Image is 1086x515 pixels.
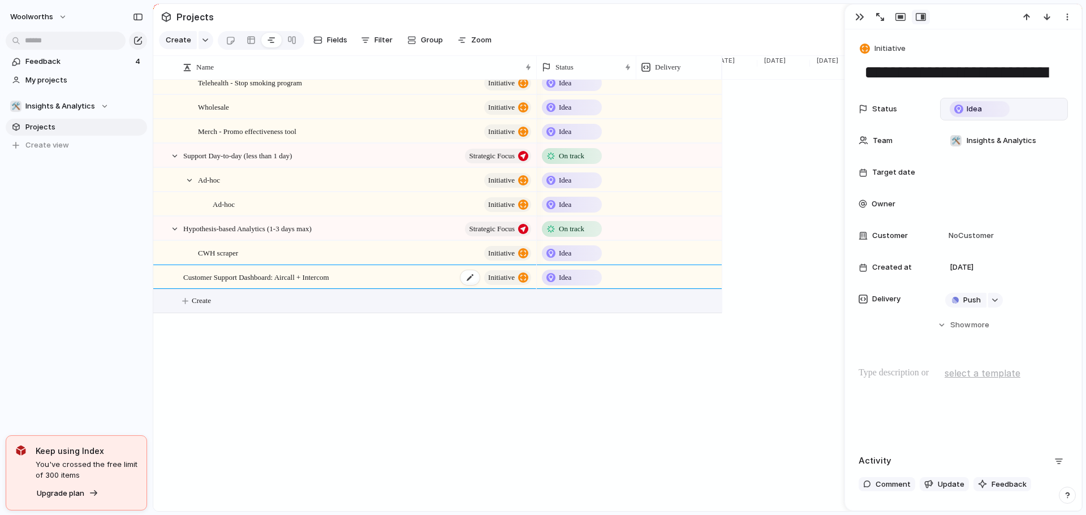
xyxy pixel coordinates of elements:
span: Show [950,319,971,331]
span: select a template [945,366,1020,380]
span: Create [166,34,191,46]
span: Telehealth - Stop smoking program [198,76,302,89]
span: On track [559,223,584,235]
span: Zoom [471,34,492,46]
span: Feedback [25,56,132,67]
span: Fields [327,34,347,46]
span: Team [873,135,893,146]
span: Customer Support Dashboard: Aircall + Intercom [183,270,329,283]
div: 🛠️ [10,101,21,112]
a: Feedback4 [6,53,147,70]
span: Create [192,295,211,306]
button: initiative [484,197,531,212]
span: Idea [559,77,571,89]
span: Ad-hoc [198,173,220,186]
button: Update [920,477,969,492]
span: Insights & Analytics [967,135,1036,146]
button: Push [945,293,986,308]
span: On track [559,150,584,162]
h2: Activity [859,455,891,468]
span: You've crossed the free limit of 300 items [36,459,137,481]
span: initiative [488,124,515,140]
span: Idea [559,175,571,186]
span: Projects [174,7,216,27]
span: Filter [374,34,393,46]
span: [DATE] [950,262,973,273]
span: Target date [872,167,915,178]
button: Showmore [859,315,1068,335]
span: My projects [25,75,143,86]
span: initiative [488,270,515,285]
span: Insights & Analytics [25,101,95,112]
span: Update [938,479,964,490]
span: [DATE] [706,56,738,66]
span: Idea [559,126,571,137]
span: Idea [559,272,571,283]
span: Hypothesis-based Analytics (1-3 days max) [183,222,312,235]
button: initiative [484,246,531,261]
button: Group [402,31,449,49]
button: Strategic Focus [465,222,531,236]
button: Strategic Focus [465,149,531,163]
span: 4 [135,56,143,67]
span: Initiative [874,43,906,54]
button: 🛠️Insights & Analytics [6,98,147,115]
span: Delivery [655,62,680,73]
span: woolworths [10,11,53,23]
button: woolworths [5,8,73,26]
span: Idea [967,103,982,115]
span: Merch - Promo effectiveness tool [198,124,296,137]
span: No Customer [945,230,994,241]
button: Fields [309,31,352,49]
span: initiative [488,99,515,115]
a: My projects [6,72,147,89]
span: [DATE] [810,56,842,66]
span: Status [872,103,897,115]
span: Group [421,34,443,46]
button: Comment [859,477,915,492]
span: CWH scraper [198,246,238,259]
span: Idea [559,102,571,113]
span: Customer [872,230,908,241]
button: select a template [943,365,1022,382]
span: Strategic Focus [469,148,515,164]
span: initiative [488,172,515,188]
span: initiative [488,197,515,213]
span: Push [963,295,981,306]
button: Initiative [857,41,909,57]
span: Ad-hoc [213,197,235,210]
button: initiative [484,270,531,285]
span: Projects [25,122,143,133]
span: Status [555,62,574,73]
button: Create [165,289,739,313]
span: Idea [559,199,571,210]
span: Strategic Focus [469,221,515,237]
button: Upgrade plan [33,486,102,501]
span: Comment [876,479,911,490]
span: Delivery [872,293,900,305]
span: Create view [25,140,69,151]
span: initiative [488,75,515,91]
button: initiative [484,124,531,139]
span: Wholesale [198,100,229,113]
span: Support Day-to-day (less than 1 day) [183,149,292,162]
button: Zoom [453,31,496,49]
span: Upgrade plan [37,488,84,499]
div: 🛠️ [950,135,962,146]
button: Filter [356,31,397,49]
span: Keep using Index [36,445,137,457]
a: Projects [6,119,147,136]
span: Created at [872,262,912,273]
span: Name [196,62,214,73]
button: Create view [6,137,147,154]
button: Create [159,31,197,49]
button: initiative [484,100,531,115]
span: Idea [559,248,571,259]
span: more [971,319,989,331]
button: Feedback [973,477,1031,492]
span: Owner [872,198,895,210]
button: initiative [484,173,531,188]
button: initiative [484,76,531,90]
span: initiative [488,245,515,261]
span: [DATE] [757,56,789,66]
